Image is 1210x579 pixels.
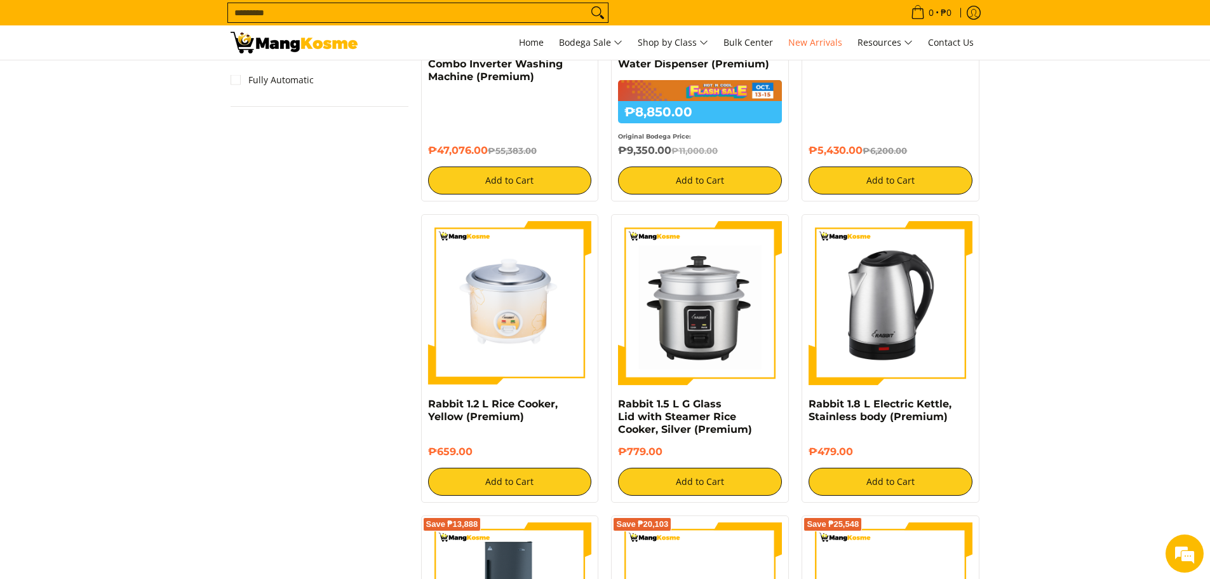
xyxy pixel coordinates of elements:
[809,167,972,194] button: Add to Cart
[851,25,919,60] a: Resources
[488,146,537,156] del: ₱55,383.00
[809,398,951,423] a: Rabbit 1.8 L Electric Kettle, Stainless body (Premium)
[618,45,769,70] a: Condura Bottom Loading Water Dispenser (Premium)
[939,8,953,17] span: ₱0
[863,146,907,156] del: ₱6,200.00
[616,521,668,528] span: Save ₱20,103
[723,36,773,48] span: Bulk Center
[907,6,955,20] span: •
[428,167,592,194] button: Add to Cart
[428,468,592,496] button: Add to Cart
[428,221,592,385] img: rabbit-1.2-liter-rice-cooker-yellow-full-view-mang-kosme
[6,347,242,392] textarea: Type your message and hit 'Enter'
[74,160,175,289] span: We're online!
[809,144,972,157] h6: ₱5,430.00
[231,70,314,90] a: Fully Automatic
[857,35,913,51] span: Resources
[809,468,972,496] button: Add to Cart
[618,167,782,194] button: Add to Cart
[717,25,779,60] a: Bulk Center
[618,446,782,458] h6: ₱779.00
[66,71,213,88] div: Chat with us now
[231,32,358,53] img: New Arrivals: Fresh Release from The Premium Brands l Mang Kosme
[553,25,629,60] a: Bodega Sale
[631,25,715,60] a: Shop by Class
[588,3,608,22] button: Search
[618,468,782,496] button: Add to Cart
[428,45,566,83] a: Condura 10 KG Front Load Combo Inverter Washing Machine (Premium)
[671,146,718,156] del: ₱11,000.00
[927,8,936,17] span: 0
[618,101,782,123] h6: ₱8,850.00
[559,35,622,51] span: Bodega Sale
[807,521,859,528] span: Save ₱25,548
[428,144,592,157] h6: ₱47,076.00
[426,521,478,528] span: Save ₱13,888
[428,446,592,458] h6: ₱659.00
[370,25,980,60] nav: Main Menu
[618,221,782,385] img: https://mangkosme.com/products/rabbit-1-5-l-g-glass-lid-with-steamer-rice-cooker-silver-class-a
[928,36,974,48] span: Contact Us
[519,36,544,48] span: Home
[618,144,782,157] h6: ₱9,350.00
[618,398,752,435] a: Rabbit 1.5 L G Glass Lid with Steamer Rice Cooker, Silver (Premium)
[428,398,558,423] a: Rabbit 1.2 L Rice Cooker, Yellow (Premium)
[208,6,239,37] div: Minimize live chat window
[922,25,980,60] a: Contact Us
[782,25,849,60] a: New Arrivals
[638,35,708,51] span: Shop by Class
[788,36,842,48] span: New Arrivals
[809,221,972,385] img: Rabbit 1.8 L Electric Kettle, Stainless body (Premium)
[513,25,550,60] a: Home
[618,133,691,140] small: Original Bodega Price:
[809,446,972,458] h6: ₱479.00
